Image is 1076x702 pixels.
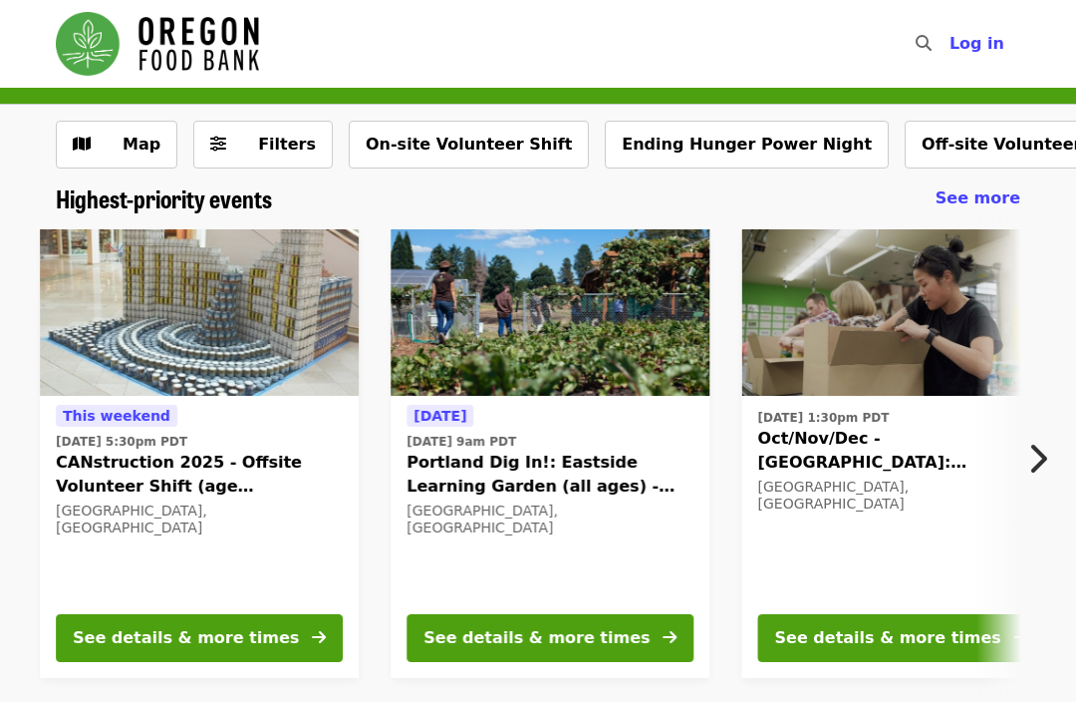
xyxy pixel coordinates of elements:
[56,451,343,499] span: CANstruction 2025 - Offsite Volunteer Shift (age [DEMOGRAPHIC_DATA]+)
[943,20,959,68] input: Search
[40,229,359,678] a: See details for "CANstruction 2025 - Offsite Volunteer Shift (age 16+)"
[413,408,466,424] span: [DATE]
[742,229,1061,397] img: Oct/Nov/Dec - Portland: Repack/Sort (age 8+) organized by Oregon Food Bank
[56,433,187,451] time: [DATE] 5:30pm PDT
[56,503,343,536] div: [GEOGRAPHIC_DATA], [GEOGRAPHIC_DATA]
[56,180,272,215] span: Highest-priority events
[56,614,343,662] button: See details & more times
[40,229,359,397] img: CANstruction 2025 - Offsite Volunteer Shift (age 16+) organized by Oregon Food Bank
[663,628,676,647] i: arrow-right icon
[73,626,299,650] div: See details & more times
[63,408,170,424] span: This weekend
[56,184,272,213] a: Highest-priority events
[73,135,91,154] i: map icon
[210,135,226,154] i: sliders-h icon
[934,24,1020,64] button: Log in
[936,186,1020,210] a: See more
[406,433,516,451] time: [DATE] 9am PDT
[391,229,709,397] img: Portland Dig In!: Eastside Learning Garden (all ages) - Aug/Sept/Oct organized by Oregon Food Bank
[742,229,1061,678] a: See details for "Oct/Nov/Dec - Portland: Repack/Sort (age 8+)"
[1027,440,1047,478] i: chevron-right icon
[349,121,589,169] button: On-site Volunteer Shift
[123,135,160,154] span: Map
[758,427,1045,475] span: Oct/Nov/Dec - [GEOGRAPHIC_DATA]: Repack/Sort (age [DEMOGRAPHIC_DATA]+)
[423,626,650,650] div: See details & more times
[258,135,316,154] span: Filters
[1010,431,1076,487] button: Next item
[56,121,177,169] button: Show map view
[193,121,333,169] button: Filters (0 selected)
[406,503,693,536] div: [GEOGRAPHIC_DATA], [GEOGRAPHIC_DATA]
[949,34,1004,53] span: Log in
[758,614,1045,662] button: See details & more times
[758,479,1045,513] div: [GEOGRAPHIC_DATA], [GEOGRAPHIC_DATA]
[406,451,693,499] span: Portland Dig In!: Eastside Learning Garden (all ages) - Aug/Sept/Oct
[56,12,259,76] img: Oregon Food Bank - Home
[312,628,326,647] i: arrow-right icon
[605,121,889,169] button: Ending Hunger Power Night
[775,626,1001,650] div: See details & more times
[916,34,932,53] i: search icon
[406,614,693,662] button: See details & more times
[936,188,1020,207] span: See more
[391,229,709,678] a: See details for "Portland Dig In!: Eastside Learning Garden (all ages) - Aug/Sept/Oct"
[758,409,890,427] time: [DATE] 1:30pm PDT
[40,184,1036,213] div: Highest-priority events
